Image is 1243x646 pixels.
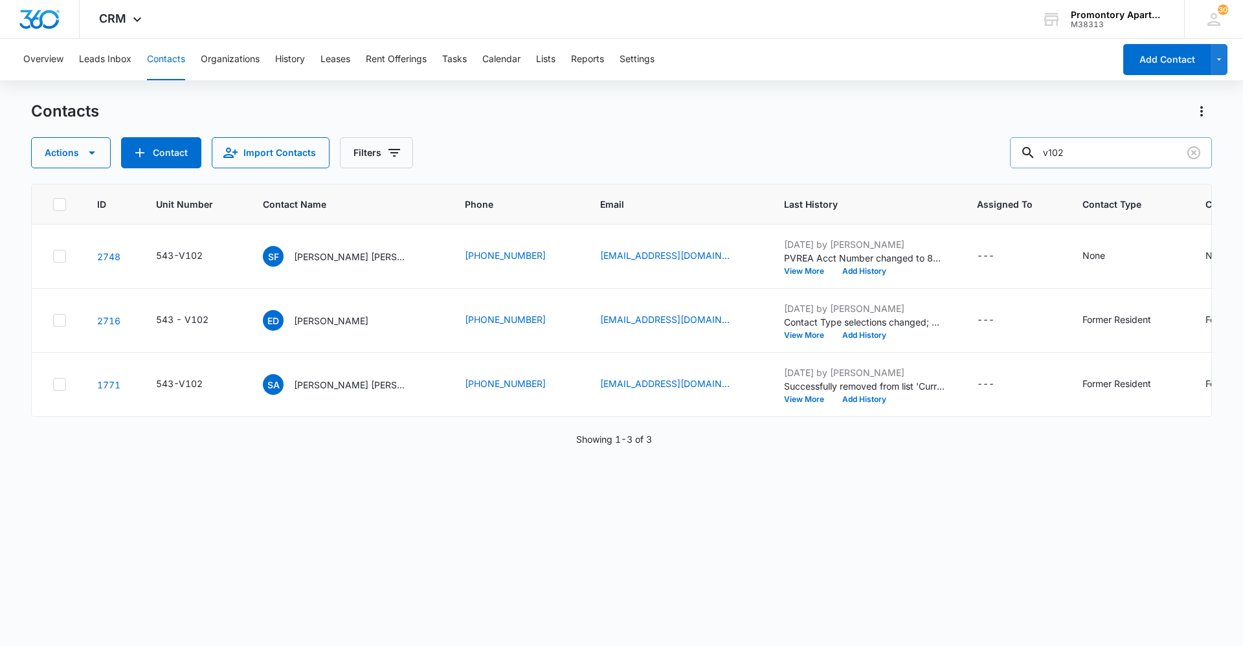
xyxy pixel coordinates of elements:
[784,197,927,211] span: Last History
[784,267,833,275] button: View More
[263,310,284,331] span: ED
[1071,10,1165,20] div: account name
[97,197,106,211] span: ID
[263,374,284,395] span: SA
[156,377,226,392] div: Unit Number - 543-V102 - Select to Edit Field
[833,395,895,403] button: Add History
[465,377,569,392] div: Phone - (307) 287-0593 - Select to Edit Field
[1010,137,1212,168] input: Search Contacts
[571,39,604,80] button: Reports
[977,249,994,264] div: ---
[784,238,946,251] p: [DATE] by [PERSON_NAME]
[156,197,232,211] span: Unit Number
[1082,197,1156,211] span: Contact Type
[201,39,260,80] button: Organizations
[294,314,368,328] p: [PERSON_NAME]
[1082,313,1151,326] div: Former Resident
[1123,44,1211,75] button: Add Contact
[263,310,392,331] div: Contact Name - Emily Douglass - Select to Edit Field
[156,313,232,328] div: Unit Number - 543 - V102 - Select to Edit Field
[1218,5,1228,15] div: notifications count
[366,39,427,80] button: Rent Offerings
[294,250,410,263] p: [PERSON_NAME] [PERSON_NAME]
[600,249,753,264] div: Email - zanabear@live.com - Select to Edit Field
[442,39,467,80] button: Tasks
[1082,249,1105,262] div: None
[121,137,201,168] button: Add Contact
[294,378,410,392] p: [PERSON_NAME] [PERSON_NAME]
[1205,249,1228,262] div: None
[263,246,284,267] span: SF
[1082,313,1174,328] div: Contact Type - Former Resident - Select to Edit Field
[784,251,946,265] p: PVREA Acct Number changed to 80131006.
[600,377,730,390] a: [EMAIL_ADDRESS][DOMAIN_NAME]
[156,249,226,264] div: Unit Number - 543-V102 - Select to Edit Field
[784,395,833,403] button: View More
[465,197,550,211] span: Phone
[212,137,330,168] button: Import Contacts
[977,377,1018,392] div: Assigned To - - Select to Edit Field
[1191,101,1212,122] button: Actions
[977,313,994,328] div: ---
[833,331,895,339] button: Add History
[784,379,946,393] p: Successfully removed from list 'Current Residents '.
[23,39,63,80] button: Overview
[600,197,734,211] span: Email
[600,377,753,392] div: Email - Shaylisarcatic@gmail.com - Select to Edit Field
[147,39,185,80] button: Contacts
[465,313,569,328] div: Phone - (970) 539-7241 - Select to Edit Field
[600,313,753,328] div: Email - lildouggy81@gmail.com - Select to Edit Field
[79,39,131,80] button: Leads Inbox
[465,313,546,326] a: [PHONE_NUMBER]
[465,377,546,390] a: [PHONE_NUMBER]
[97,315,120,326] a: Navigate to contact details page for Emily Douglass
[1082,249,1128,264] div: Contact Type - None - Select to Edit Field
[97,251,120,262] a: Navigate to contact details page for Susanne Fugita-Blas Napoleon Price
[977,377,994,392] div: ---
[465,249,546,262] a: [PHONE_NUMBER]
[465,249,569,264] div: Phone - (720) 696-2666 - Select to Edit Field
[340,137,413,168] button: Filters
[600,249,730,262] a: [EMAIL_ADDRESS][DOMAIN_NAME]
[784,331,833,339] button: View More
[784,302,946,315] p: [DATE] by [PERSON_NAME]
[320,39,350,80] button: Leases
[97,379,120,390] a: Navigate to contact details page for Shaykaela Aguilar Bryan Tippetts
[156,377,203,390] div: 543-V102
[156,249,203,262] div: 543-V102
[275,39,305,80] button: History
[263,374,434,395] div: Contact Name - Shaykaela Aguilar Bryan Tippetts - Select to Edit Field
[263,197,415,211] span: Contact Name
[1183,142,1204,163] button: Clear
[784,366,946,379] p: [DATE] by [PERSON_NAME]
[977,249,1018,264] div: Assigned To - - Select to Edit Field
[620,39,655,80] button: Settings
[263,246,434,267] div: Contact Name - Susanne Fugita-Blas Napoleon Price - Select to Edit Field
[977,313,1018,328] div: Assigned To - - Select to Edit Field
[156,313,208,326] div: 543 - V102
[1082,377,1151,390] div: Former Resident
[31,137,111,168] button: Actions
[600,313,730,326] a: [EMAIL_ADDRESS][DOMAIN_NAME]
[1218,5,1228,15] span: 30
[99,12,126,25] span: CRM
[1071,20,1165,29] div: account id
[977,197,1033,211] span: Assigned To
[784,315,946,329] p: Contact Type selections changed; None was removed and Former Resident was added.
[833,267,895,275] button: Add History
[482,39,521,80] button: Calendar
[1082,377,1174,392] div: Contact Type - Former Resident - Select to Edit Field
[536,39,555,80] button: Lists
[31,102,99,121] h1: Contacts
[576,432,652,446] p: Showing 1-3 of 3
